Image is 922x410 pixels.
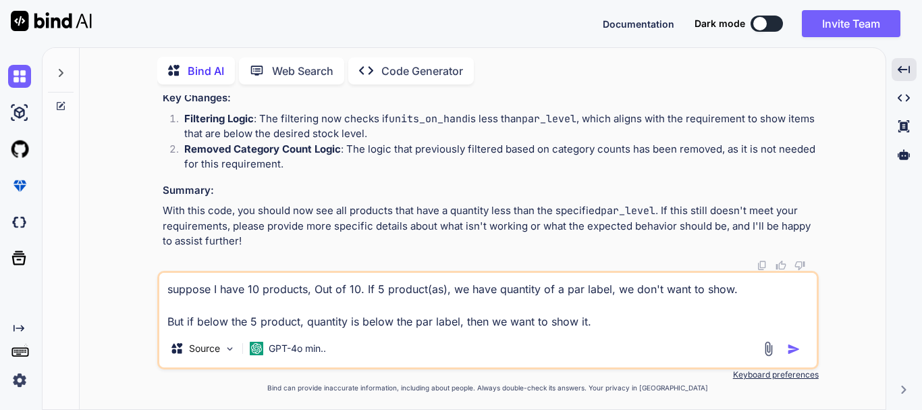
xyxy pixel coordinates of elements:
[157,383,819,393] p: Bind can provide inaccurate information, including about people. Always double-check its answers....
[272,63,333,79] p: Web Search
[794,260,805,271] img: dislike
[603,17,674,31] button: Documentation
[8,138,31,161] img: githubLight
[776,260,786,271] img: like
[761,341,776,357] img: attachment
[159,273,817,330] textarea: suppose I have 10 products, Out of 10. If 5 product(as), we have quantity of a par label, we don'...
[269,342,326,355] p: GPT-4o min..
[224,343,236,355] img: Pick Models
[173,111,816,142] li: : The filtering now checks if is less than , which aligns with the requirement to show items that...
[601,204,655,217] code: par_level
[8,369,31,392] img: settings
[787,342,801,356] img: icon
[173,142,816,172] li: : The logic that previously filtered based on category counts has been removed, as it is not need...
[163,91,816,106] h3: Key Changes:
[250,342,263,355] img: GPT-4o mini
[8,174,31,197] img: premium
[184,112,254,125] strong: Filtering Logic
[8,211,31,234] img: darkCloudIdeIcon
[603,18,674,30] span: Documentation
[381,63,463,79] p: Code Generator
[157,369,819,380] p: Keyboard preferences
[188,63,224,79] p: Bind AI
[695,17,745,30] span: Dark mode
[163,203,816,249] p: With this code, you should now see all products that have a quantity less than the specified . If...
[757,260,767,271] img: copy
[189,342,220,355] p: Source
[8,65,31,88] img: chat
[11,11,92,31] img: Bind AI
[522,112,576,126] code: par_level
[389,112,468,126] code: units_on_hand
[184,143,341,155] strong: Removed Category Count Logic
[802,10,900,37] button: Invite Team
[163,183,816,199] h3: Summary:
[8,101,31,124] img: ai-studio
